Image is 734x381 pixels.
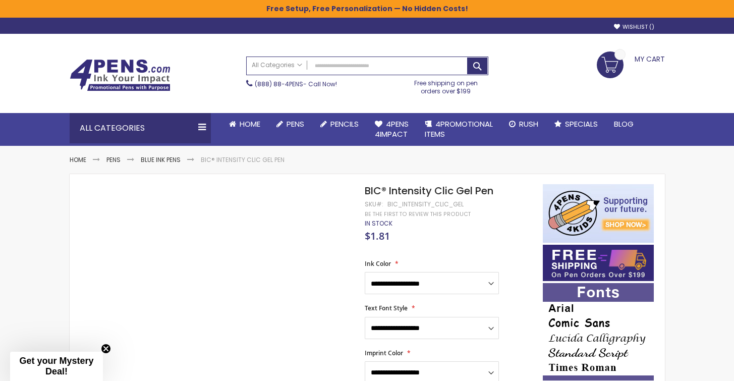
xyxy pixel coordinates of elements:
[367,113,417,146] a: 4Pens4impact
[543,245,654,281] img: Free shipping on orders over $199
[19,356,93,376] span: Get your Mystery Deal!
[312,113,367,135] a: Pencils
[387,200,464,208] div: bic_intensity_clic_gel
[365,200,383,208] strong: SKU
[101,344,111,354] button: Close teaser
[106,155,121,164] a: Pens
[287,119,304,129] span: Pens
[252,61,302,69] span: All Categories
[606,113,642,135] a: Blog
[10,352,103,381] div: Get your Mystery Deal!Close teaser
[546,113,606,135] a: Specials
[365,229,390,243] span: $1.81
[543,184,654,243] img: 4pens 4 kids
[417,113,501,146] a: 4PROMOTIONALITEMS
[365,210,471,218] a: Be the first to review this product
[519,119,538,129] span: Rush
[247,57,307,74] a: All Categories
[221,113,268,135] a: Home
[614,119,634,129] span: Blog
[365,184,493,198] span: BIC® Intensity Clic Gel Pen
[70,59,171,91] img: 4Pens Custom Pens and Promotional Products
[70,113,211,143] div: All Categories
[365,219,392,228] span: In stock
[614,23,654,31] a: Wishlist
[268,113,312,135] a: Pens
[240,119,260,129] span: Home
[255,80,337,88] span: - Call Now!
[365,304,408,312] span: Text Font Style
[404,75,488,95] div: Free shipping on pen orders over $199
[375,119,409,139] span: 4Pens 4impact
[365,349,403,357] span: Imprint Color
[201,156,285,164] li: BIC® Intensity Clic Gel Pen
[565,119,598,129] span: Specials
[255,80,303,88] a: (888) 88-4PENS
[543,283,654,380] img: font-personalization-examples
[651,354,734,381] iframe: Google Customer Reviews
[365,220,392,228] div: Availability
[425,119,493,139] span: 4PROMOTIONAL ITEMS
[141,155,181,164] a: Blue ink Pens
[330,119,359,129] span: Pencils
[501,113,546,135] a: Rush
[365,259,391,268] span: Ink Color
[70,155,86,164] a: Home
